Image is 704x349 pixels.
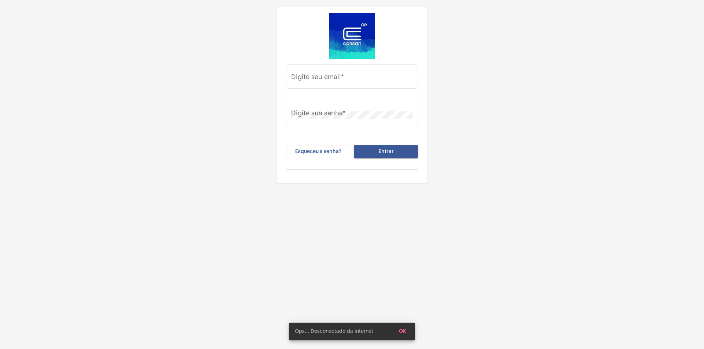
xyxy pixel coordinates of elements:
[378,149,394,154] span: Entrar
[354,145,418,158] button: Entrar
[295,149,341,154] span: Esqueceu a senha?
[399,329,406,334] span: OK
[291,75,413,82] input: Digite seu email
[329,13,375,59] img: d4669ae0-8c07-2337-4f67-34b0df7f5ae4.jpeg
[295,328,373,335] span: Ops... Desconectado da internet
[393,325,412,338] button: OK
[286,145,350,158] button: Esqueceu a senha?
